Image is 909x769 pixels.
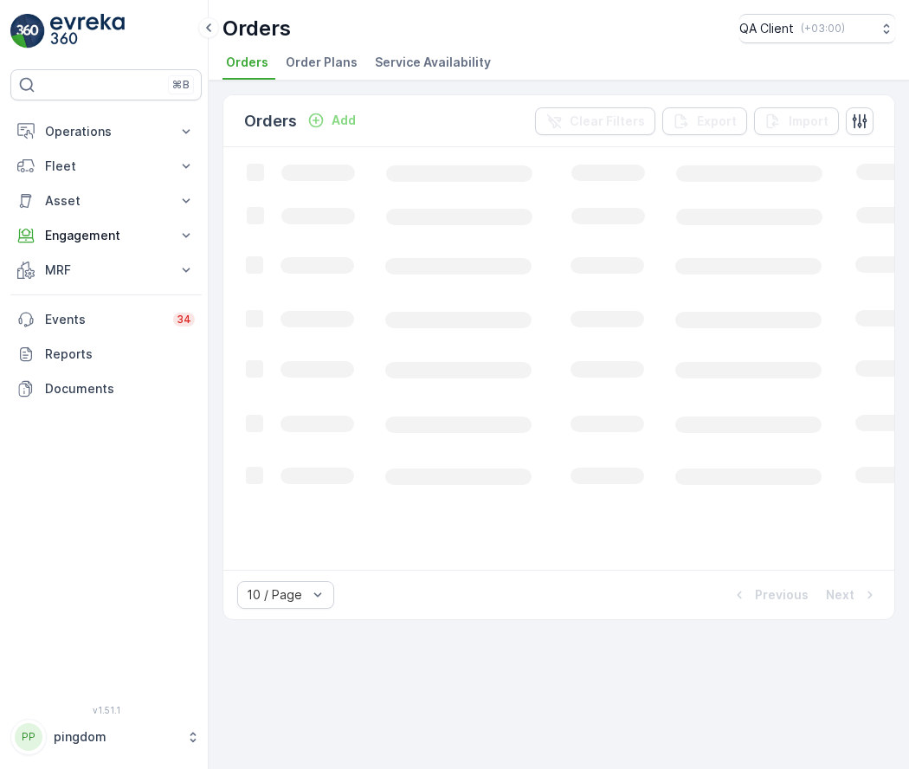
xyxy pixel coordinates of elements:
[45,380,195,397] p: Documents
[10,337,202,372] a: Reports
[10,184,202,218] button: Asset
[45,158,167,175] p: Fleet
[10,253,202,288] button: MRF
[739,14,895,43] button: QA Client(+03:00)
[286,54,358,71] span: Order Plans
[10,372,202,406] a: Documents
[50,14,125,48] img: logo_light-DOdMpM7g.png
[222,15,291,42] p: Orders
[10,114,202,149] button: Operations
[729,585,810,605] button: Previous
[10,218,202,253] button: Engagement
[45,311,163,328] p: Events
[226,54,268,71] span: Orders
[754,107,839,135] button: Import
[662,107,747,135] button: Export
[10,14,45,48] img: logo
[10,705,202,715] span: v 1.51.1
[45,123,167,140] p: Operations
[697,113,737,130] p: Export
[45,346,195,363] p: Reports
[739,20,794,37] p: QA Client
[15,723,42,751] div: PP
[789,113,828,130] p: Import
[177,313,191,326] p: 34
[826,586,854,604] p: Next
[570,113,645,130] p: Clear Filters
[332,112,356,129] p: Add
[54,728,177,746] p: pingdom
[244,109,297,133] p: Orders
[10,149,202,184] button: Fleet
[375,54,491,71] span: Service Availability
[45,227,167,244] p: Engagement
[172,78,190,92] p: ⌘B
[824,585,880,605] button: Next
[45,262,167,279] p: MRF
[300,110,363,131] button: Add
[535,107,655,135] button: Clear Filters
[10,719,202,755] button: PPpingdom
[801,22,845,36] p: ( +03:00 )
[45,192,167,210] p: Asset
[755,586,809,604] p: Previous
[10,302,202,337] a: Events34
